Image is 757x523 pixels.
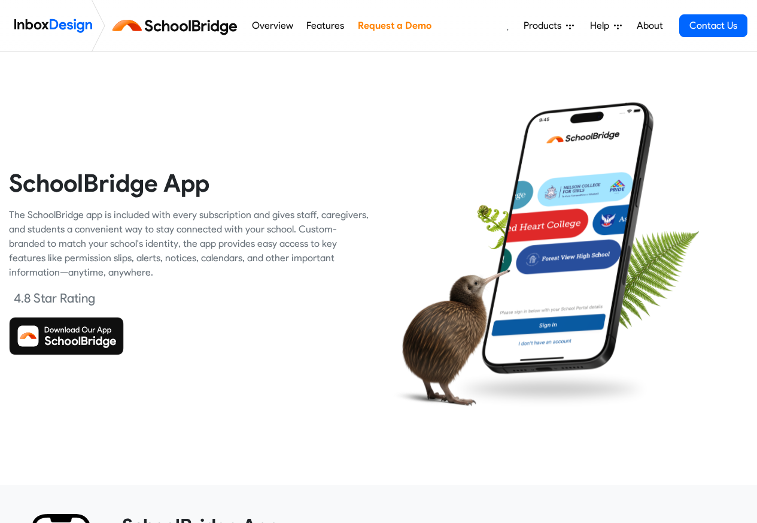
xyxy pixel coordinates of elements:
div: The SchoolBridge app is included with every subscription and gives staff, caregivers, and student... [9,208,370,280]
div: 4.8 Star Rating [14,289,95,307]
img: kiwi_bird.png [388,258,510,415]
a: Contact Us [679,14,747,37]
img: phone.png [473,101,663,374]
a: Overview [248,14,296,38]
span: Help [590,19,614,33]
a: Products [519,14,579,38]
span: Products [524,19,566,33]
heading: SchoolBridge App [9,168,370,198]
img: Download SchoolBridge App [9,317,124,355]
a: About [633,14,666,38]
a: Request a Demo [354,14,434,38]
img: schoolbridge logo [110,11,245,40]
img: shadow.png [449,367,653,411]
a: Features [303,14,348,38]
a: Help [585,14,627,38]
